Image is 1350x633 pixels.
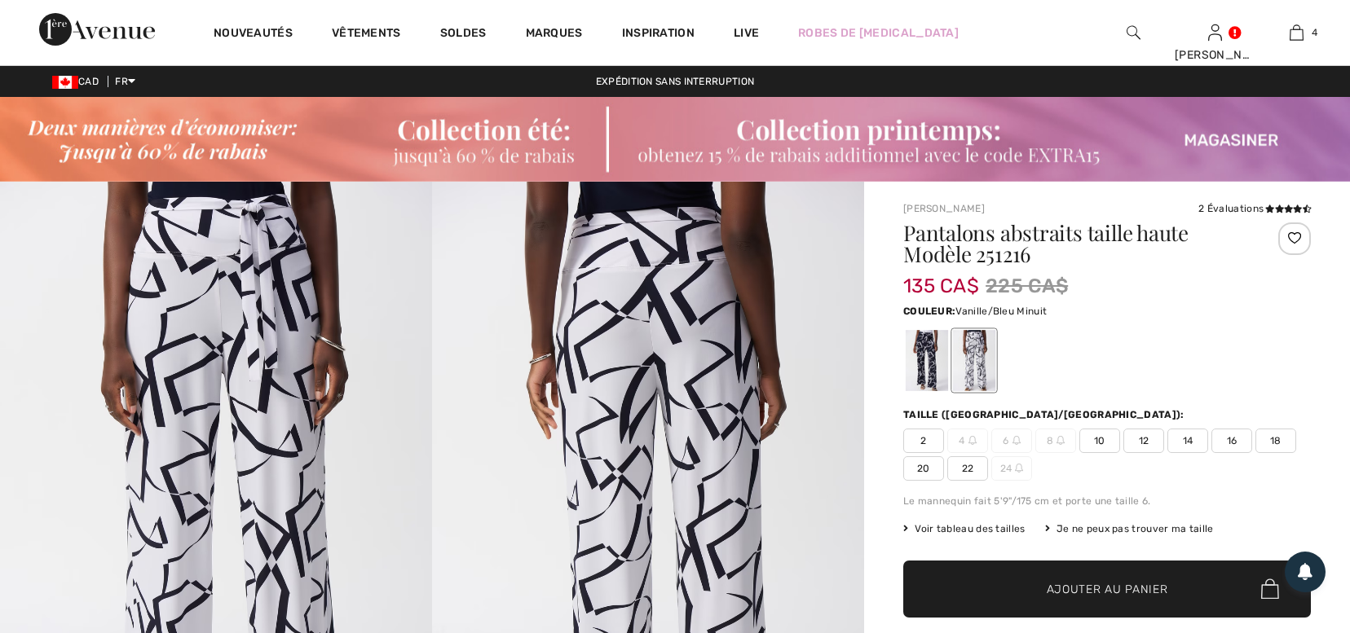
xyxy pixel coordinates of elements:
[332,26,401,43] a: Vêtements
[953,330,995,391] div: Vanille/Bleu Minuit
[947,429,988,453] span: 4
[1015,464,1023,472] img: ring-m.svg
[1175,46,1255,64] div: [PERSON_NAME]
[1047,580,1168,597] span: Ajouter au panier
[1208,23,1222,42] img: Mes infos
[1057,436,1065,444] img: ring-m.svg
[798,24,959,42] a: Robes de [MEDICAL_DATA]
[440,26,487,43] a: Soldes
[1290,23,1304,42] img: Mon panier
[906,330,948,391] div: Bleu Minuit/Vanille
[526,26,583,43] a: Marques
[903,429,944,453] span: 2
[991,456,1032,481] span: 24
[991,429,1032,453] span: 6
[903,306,955,317] span: Couleur:
[1256,23,1336,42] a: 4
[1211,429,1252,453] span: 16
[903,456,944,481] span: 20
[986,271,1068,301] span: 225 CA$
[1045,521,1214,536] div: Je ne peux pas trouver ma taille
[39,13,155,46] img: 1ère Avenue
[955,306,1047,317] span: Vanille/Bleu Minuit
[622,26,695,43] span: Inspiration
[1261,578,1279,600] img: Bag.svg
[1312,25,1317,40] span: 4
[1167,429,1208,453] span: 14
[52,76,78,89] img: Canadian Dollar
[903,203,985,214] a: [PERSON_NAME]
[903,222,1243,265] h1: Pantalons abstraits taille haute Modèle 251216
[903,560,1311,618] button: Ajouter au panier
[1012,436,1021,444] img: ring-m.svg
[1127,23,1140,42] img: recherche
[947,456,988,481] span: 22
[1123,429,1164,453] span: 12
[52,76,105,87] span: CAD
[1035,429,1076,453] span: 8
[1255,429,1296,453] span: 18
[903,407,1188,422] div: Taille ([GEOGRAPHIC_DATA]/[GEOGRAPHIC_DATA]):
[903,521,1026,536] span: Voir tableau des tailles
[214,26,293,43] a: Nouveautés
[903,494,1311,508] div: Le mannequin fait 5'9"/175 cm et porte une taille 6.
[1208,24,1222,40] a: Se connecter
[968,436,977,444] img: ring-m.svg
[903,258,979,297] span: 135 CA$
[1198,201,1311,216] div: 2 Évaluations
[1079,429,1120,453] span: 10
[115,76,135,87] span: FR
[734,24,759,42] a: Live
